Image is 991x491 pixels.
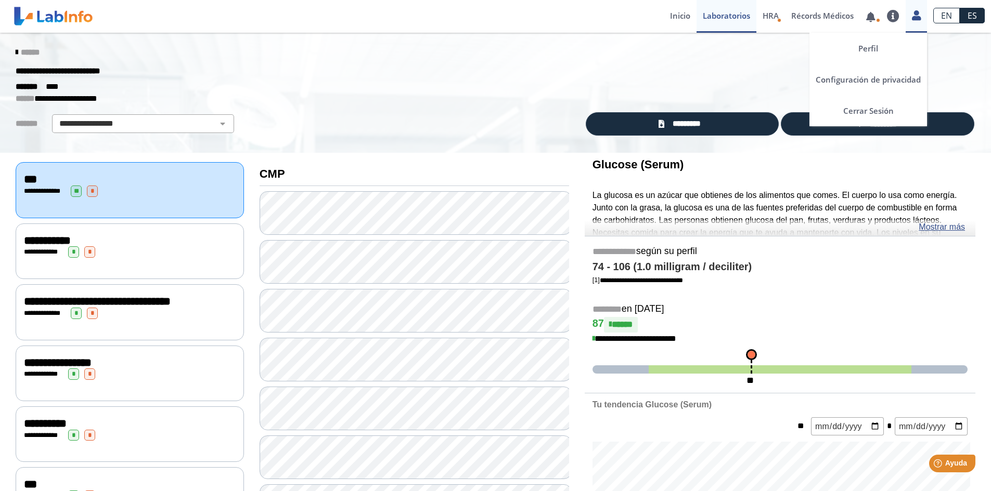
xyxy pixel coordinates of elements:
a: Configuración de privacidad [809,64,927,95]
a: ES [960,8,985,23]
input: mm/dd/yyyy [895,417,968,435]
a: EN [933,8,960,23]
h5: en [DATE] [593,303,968,315]
a: [1] [593,276,683,284]
b: Glucose (Serum) [593,158,684,171]
iframe: Help widget launcher [898,450,980,480]
span: HRA [763,10,779,21]
h4: 87 [593,317,968,333]
b: Tu tendencia Glucose (Serum) [593,400,712,409]
p: La glucosa es un azúcar que obtienes de los alimentos que comes. El cuerpo lo usa como energía. J... [593,189,968,264]
h5: según su perfil [593,246,968,258]
input: mm/dd/yyyy [811,417,884,435]
a: Mostrar más [919,221,965,233]
a: Perfil [809,33,927,64]
a: Cerrar Sesión [809,95,927,126]
b: CMP [260,167,285,180]
h4: 74 - 106 (1.0 milligram / deciliter) [593,261,968,273]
